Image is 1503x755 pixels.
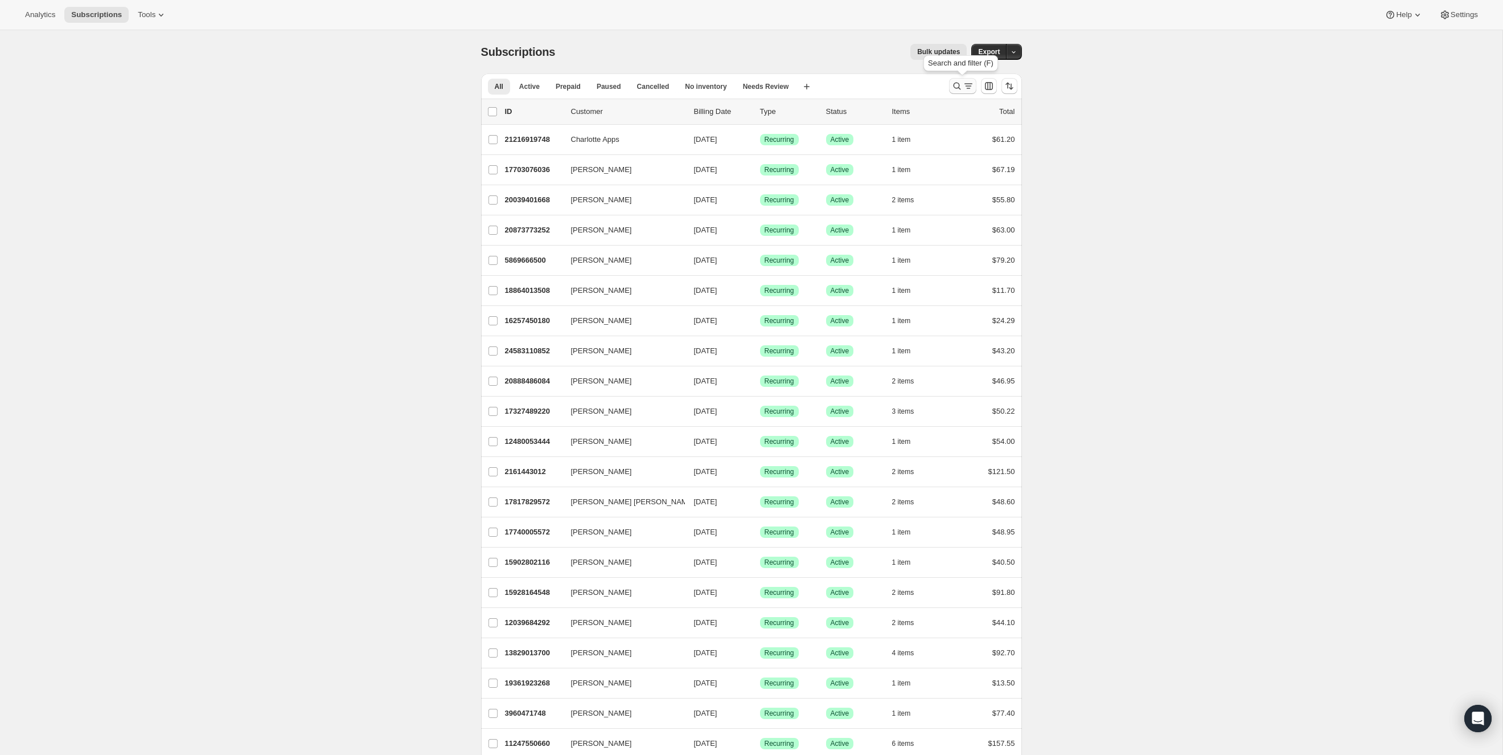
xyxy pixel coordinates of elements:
[505,162,1015,178] div: 17703076036[PERSON_NAME][DATE]SuccessRecurringSuccessActive1 item$67.19
[992,679,1015,687] span: $13.50
[831,407,849,416] span: Active
[988,739,1015,748] span: $157.55
[765,679,794,688] span: Recurring
[760,106,817,117] div: Type
[505,315,562,327] p: 16257450180
[992,377,1015,385] span: $46.95
[694,106,751,117] p: Billing Date
[892,346,911,356] span: 1 item
[992,256,1015,264] span: $79.20
[505,434,1015,450] div: 12480053444[PERSON_NAME][DATE]SuccessRecurringSuccessActive1 item$54.00
[694,195,717,204] span: [DATE]
[564,674,678,692] button: [PERSON_NAME]
[892,313,923,329] button: 1 item
[892,162,923,178] button: 1 item
[765,226,794,235] span: Recurring
[571,466,632,478] span: [PERSON_NAME]
[765,286,794,295] span: Recurring
[992,135,1015,144] span: $61.20
[992,437,1015,446] span: $54.00
[765,528,794,537] span: Recurring
[831,588,849,597] span: Active
[892,192,927,208] button: 2 items
[1451,10,1478,19] span: Settings
[992,588,1015,597] span: $91.80
[765,346,794,356] span: Recurring
[892,618,914,627] span: 2 items
[765,739,794,748] span: Recurring
[505,373,1015,389] div: 20888486084[PERSON_NAME][DATE]SuccessRecurringSuccessActive2 items$46.95
[694,588,717,597] span: [DATE]
[505,222,1015,238] div: 20873773252[PERSON_NAME][DATE]SuccessRecurringSuccessActive1 item$63.00
[892,377,914,386] span: 2 items
[571,587,632,598] span: [PERSON_NAME]
[992,558,1015,566] span: $40.50
[831,709,849,718] span: Active
[831,286,849,295] span: Active
[694,165,717,174] span: [DATE]
[694,739,717,748] span: [DATE]
[564,463,678,481] button: [PERSON_NAME]
[992,346,1015,355] span: $43.20
[892,283,923,299] button: 1 item
[505,106,562,117] p: ID
[505,192,1015,208] div: 20039401668[PERSON_NAME][DATE]SuccessRecurringSuccessActive2 items$55.80
[917,47,960,56] span: Bulk updates
[978,47,1000,56] span: Export
[892,524,923,540] button: 1 item
[571,527,632,538] span: [PERSON_NAME]
[564,432,678,451] button: [PERSON_NAME]
[765,135,794,144] span: Recurring
[505,557,562,568] p: 15902802116
[892,528,911,537] span: 1 item
[831,558,849,567] span: Active
[505,225,562,236] p: 20873773252
[694,528,717,536] span: [DATE]
[992,286,1015,295] span: $11.70
[892,286,911,295] span: 1 item
[892,494,927,510] button: 2 items
[765,709,794,718] span: Recurring
[505,645,1015,661] div: 13829013700[PERSON_NAME][DATE]SuccessRecurringSuccessActive4 items$92.70
[571,345,632,357] span: [PERSON_NAME]
[505,738,562,749] p: 11247550660
[505,283,1015,299] div: 18864013508[PERSON_NAME][DATE]SuccessRecurringSuccessActive1 item$11.70
[505,255,562,266] p: 5869666500
[992,195,1015,204] span: $55.80
[1432,7,1485,23] button: Settings
[831,467,849,476] span: Active
[505,527,562,538] p: 17740005572
[949,78,976,94] button: Search and filter results
[71,10,122,19] span: Subscriptions
[564,583,678,602] button: [PERSON_NAME]
[694,618,717,627] span: [DATE]
[892,222,923,238] button: 1 item
[992,497,1015,506] span: $48.60
[694,346,717,355] span: [DATE]
[831,165,849,174] span: Active
[685,82,726,91] span: No inventory
[892,316,911,325] span: 1 item
[564,523,678,541] button: [PERSON_NAME]
[505,554,1015,570] div: 15902802116[PERSON_NAME][DATE]SuccessRecurringSuccessActive1 item$40.50
[571,225,632,236] span: [PERSON_NAME]
[1396,10,1411,19] span: Help
[892,709,911,718] span: 1 item
[892,195,914,205] span: 2 items
[892,558,911,567] span: 1 item
[988,467,1015,476] span: $121.50
[831,497,849,507] span: Active
[892,588,914,597] span: 2 items
[910,44,967,60] button: Bulk updates
[564,644,678,662] button: [PERSON_NAME]
[505,406,562,417] p: 17327489220
[505,708,562,719] p: 3960471748
[1001,78,1017,94] button: Sort the results
[571,496,695,508] span: [PERSON_NAME] [PERSON_NAME]
[505,675,1015,691] div: 19361923268[PERSON_NAME][DATE]SuccessRecurringSuccessActive1 item$13.50
[992,528,1015,536] span: $48.95
[571,315,632,327] span: [PERSON_NAME]
[765,588,794,597] span: Recurring
[505,252,1015,268] div: 5869666500[PERSON_NAME][DATE]SuccessRecurringSuccessActive1 item$79.20
[564,312,678,330] button: [PERSON_NAME]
